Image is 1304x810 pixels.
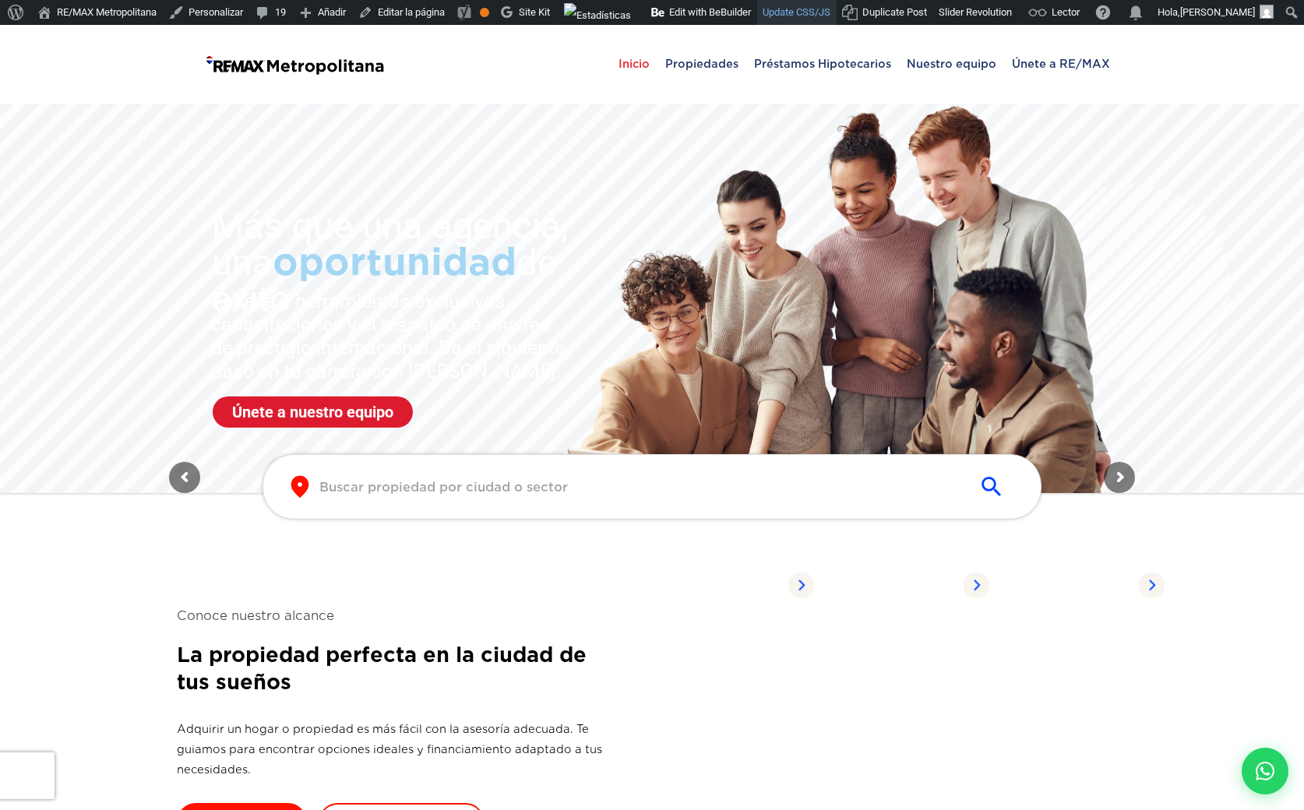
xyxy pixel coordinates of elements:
div: Aceptable [480,8,489,17]
span: Slider Revolution [939,6,1012,18]
input: Buscar propiedad por ciudad o sector [319,478,960,496]
a: Préstamos Hipotecarios [746,25,899,103]
span: Conoce nuestro alcance [177,606,613,625]
h2: La propiedad perfecta en la ciudad de tus sueños [177,641,613,696]
img: Arrow Right [1138,572,1165,598]
img: Arrow Right [788,572,814,598]
span: Nuestro equipo [899,40,1004,87]
p: Adquirir un hogar o propiedad es más fácil con la asesoría adecuada. Te guiamos para encontrar op... [177,719,613,780]
span: Préstamos Hipotecarios [746,40,899,87]
span: Propiedades listadas [834,568,963,602]
img: Arrow Right [963,572,989,598]
span: Propiedades [657,40,746,87]
img: Visitas de 48 horas. Haz clic para ver más estadísticas del sitio. [564,3,631,28]
sr7-txt: Accede a herramientas exclusivas, capacitaciones y el respaldo de una red de prestigio internacio... [211,290,569,383]
a: RE/MAX Metropolitana [202,25,387,103]
a: Únete a nuestro equipo [213,396,413,428]
span: Propiedades listadas [1009,568,1138,602]
a: Nuestro equipo [899,25,1004,103]
a: Únete a RE/MAX [1004,25,1118,103]
span: Site Kit [519,6,550,18]
span: [PERSON_NAME] [1180,6,1255,18]
span: oportunidad [273,240,516,283]
a: Inicio [611,25,657,103]
span: Propiedades listadas [658,568,788,602]
a: Propiedades [657,25,746,103]
img: REMAX METROPOLITANA [202,41,387,88]
sr7-txt: Más que una agencia, una de éxito [212,207,628,317]
span: Inicio [611,40,657,87]
span: Únete a RE/MAX [1004,40,1118,87]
